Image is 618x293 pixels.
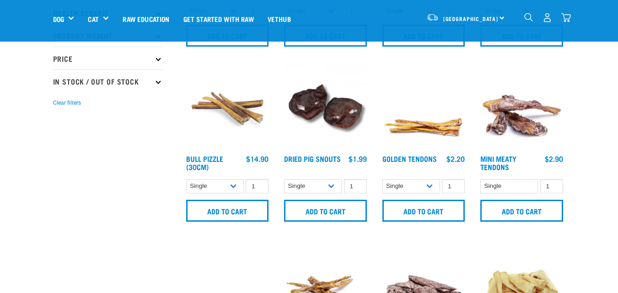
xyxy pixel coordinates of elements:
[561,13,571,22] img: home-icon@2x.png
[540,179,563,193] input: 1
[442,179,465,193] input: 1
[382,156,437,160] a: Golden Tendons
[246,179,269,193] input: 1
[186,200,269,222] input: Add to cart
[284,156,341,160] a: Dried Pig Snouts
[446,154,465,163] div: $2.20
[524,13,533,21] img: home-icon-1@2x.png
[480,156,516,169] a: Mini Meaty Tendons
[53,47,163,69] p: Price
[284,200,367,222] input: Add to cart
[382,200,465,222] input: Add to cart
[480,200,563,222] input: Add to cart
[246,154,269,163] div: $14.90
[88,14,98,24] a: Cat
[177,0,261,37] a: Get started with Raw
[349,154,367,163] div: $1.99
[53,69,163,92] p: In Stock / Out Of Stock
[380,63,468,150] img: 1293 Golden Tendons 01
[53,99,81,107] button: Clear filters
[184,63,271,150] img: Bull Pizzle 30cm for Dogs
[116,0,176,37] a: Raw Education
[443,17,499,20] span: [GEOGRAPHIC_DATA]
[261,0,298,37] a: Vethub
[545,154,563,163] div: $2.90
[186,156,223,169] a: Bull Pizzle (30cm)
[53,14,64,24] a: Dog
[543,13,552,22] img: user.png
[282,63,369,150] img: IMG 9990
[426,13,439,21] img: van-moving.png
[478,63,565,150] img: 1289 Mini Tendons 01
[344,179,367,193] input: 1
